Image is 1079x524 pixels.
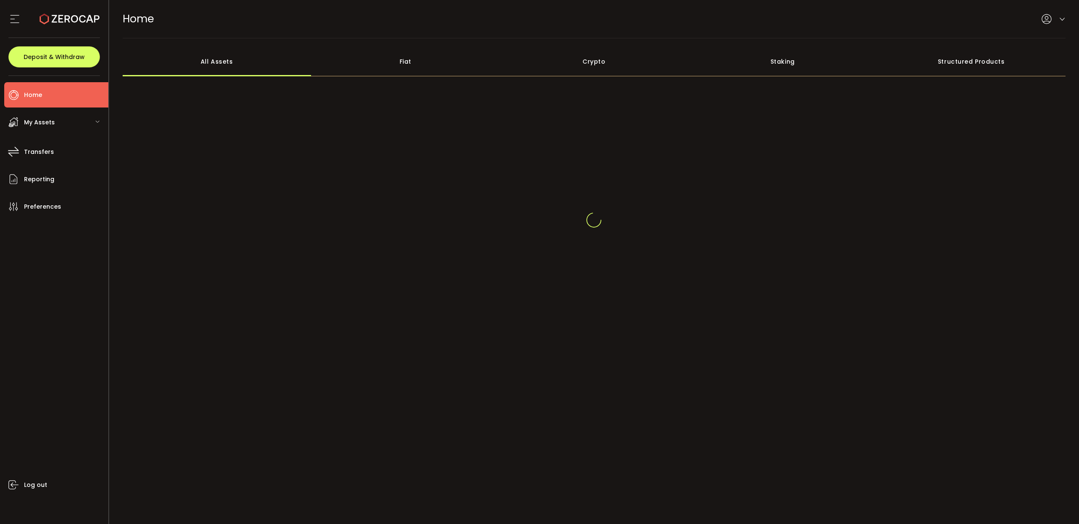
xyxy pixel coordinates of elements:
[8,46,100,67] button: Deposit & Withdraw
[24,201,61,213] span: Preferences
[123,47,311,76] div: All Assets
[24,116,55,129] span: My Assets
[688,47,877,76] div: Staking
[24,173,54,185] span: Reporting
[24,146,54,158] span: Transfers
[877,47,1066,76] div: Structured Products
[500,47,689,76] div: Crypto
[24,89,42,101] span: Home
[311,47,500,76] div: Fiat
[24,479,47,491] span: Log out
[24,54,85,60] span: Deposit & Withdraw
[123,11,154,26] span: Home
